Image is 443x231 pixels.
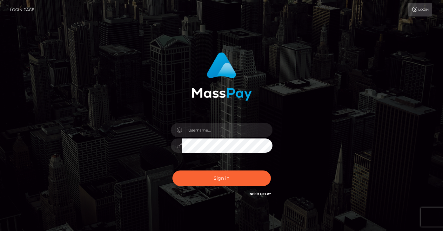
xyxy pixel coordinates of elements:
a: Need Help? [250,192,271,196]
img: MassPay Login [191,52,252,101]
a: Login Page [10,3,34,16]
a: Login [408,3,432,16]
button: Sign in [172,170,271,186]
input: Username... [182,123,272,137]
